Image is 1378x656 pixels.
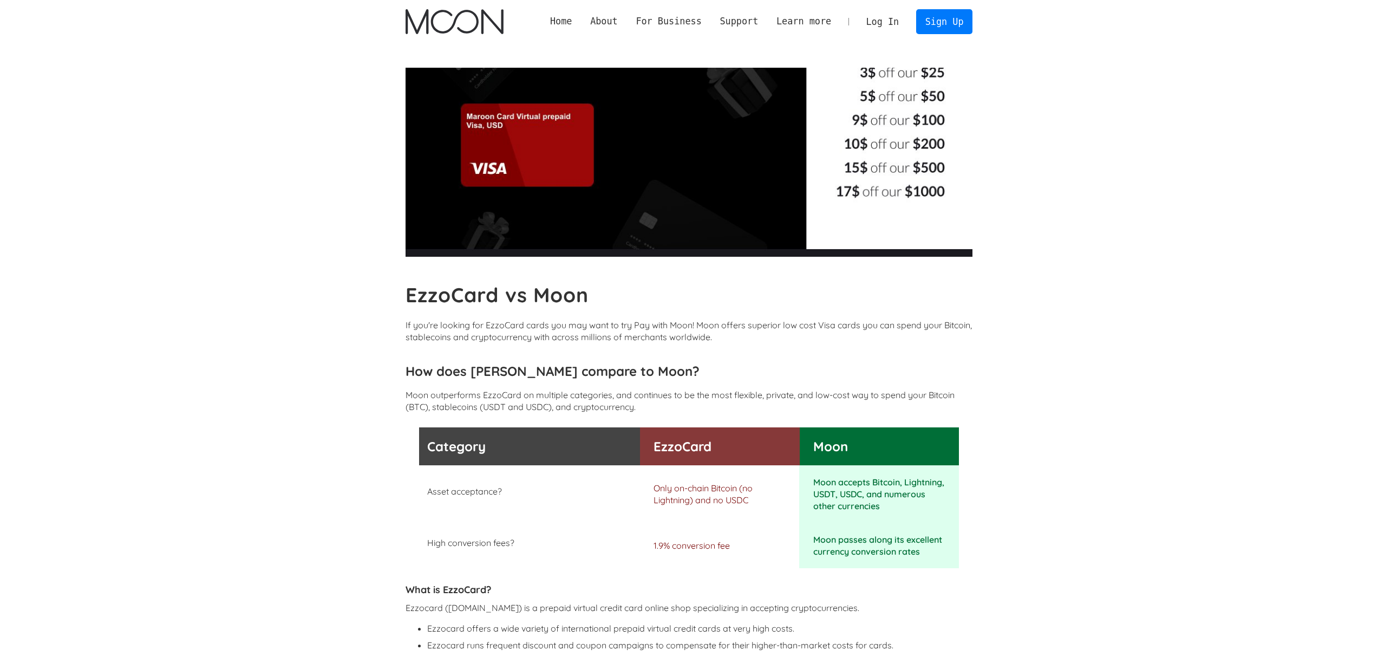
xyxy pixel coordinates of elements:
[916,9,972,34] a: Sign Up
[406,282,589,307] b: EzzoCard vs Moon
[813,534,946,557] p: Moon passes along its excellent currency conversion rates
[857,10,908,34] a: Log In
[590,15,618,28] div: About
[406,583,973,596] h4: What is EzzoCard?
[720,15,758,28] div: Support
[813,476,946,512] p: Moon accepts Bitcoin, Lightning, USDT, USDC, and numerous other currencies
[427,622,973,636] li: Ezzocard offers a wide variety of international prepaid virtual credit cards at very high costs.
[767,15,840,28] div: Learn more
[406,9,504,34] a: home
[776,15,831,28] div: Learn more
[541,15,581,28] a: Home
[406,389,973,413] p: Moon outperforms EzzoCard on multiple categories, and continues to be the most flexible, private,...
[636,15,701,28] div: For Business
[654,438,794,454] h3: EzzoCard
[711,15,767,28] div: Support
[406,319,973,343] p: If you're looking for EzzoCard cards you may want to try Pay with Moon! Moon offers superior low ...
[427,438,626,454] h3: Category
[627,15,711,28] div: For Business
[654,482,794,506] p: Only on-chain Bitcoin (no Lightning) and no USDC
[406,9,504,34] img: Moon Logo
[427,639,973,653] li: Ezzocard runs frequent discount and coupon campaigns to compensate for their higher-than-market c...
[813,438,946,454] h3: Moon
[581,15,626,28] div: About
[654,540,794,551] p: 1.9% conversion fee
[427,485,626,497] p: Asset acceptance?
[406,602,973,614] p: Ezzocard ([DOMAIN_NAME]) is a prepaid virtual credit card online shop specializing in accepting c...
[406,363,973,379] h3: How does [PERSON_NAME] compare to Moon?
[427,537,626,549] p: High conversion fees?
